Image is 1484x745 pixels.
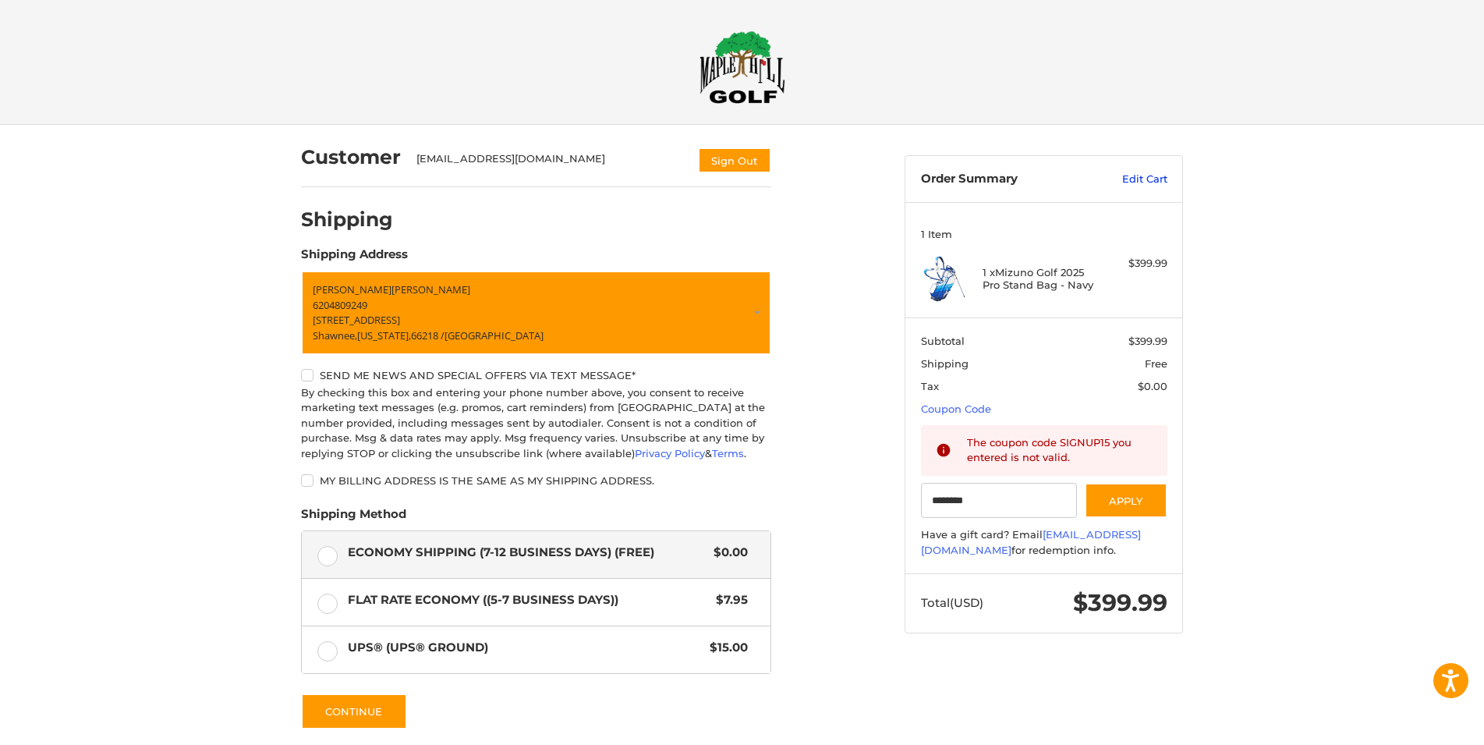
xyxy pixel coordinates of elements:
[301,474,771,487] label: My billing address is the same as my shipping address.
[983,266,1102,292] h4: 1 x Mizuno Golf 2025 Pro Stand Bag - Navy
[1138,380,1167,392] span: $0.00
[313,298,367,312] span: 6204809249
[967,435,1153,466] div: The coupon code SIGNUP15 you entered is not valid.
[416,151,683,173] div: [EMAIL_ADDRESS][DOMAIN_NAME]
[921,380,939,392] span: Tax
[301,694,407,729] button: Continue
[1085,483,1167,518] button: Apply
[313,328,357,342] span: Shawnee,
[1145,357,1167,370] span: Free
[1128,335,1167,347] span: $399.99
[301,271,771,355] a: Enter or select a different address
[921,228,1167,240] h3: 1 Item
[444,328,544,342] span: [GEOGRAPHIC_DATA]
[301,385,771,462] div: By checking this box and entering your phone number above, you consent to receive marketing text ...
[635,447,705,459] a: Privacy Policy
[921,357,969,370] span: Shipping
[348,591,709,609] span: Flat Rate Economy ((5-7 Business Days))
[706,544,748,562] span: $0.00
[301,246,408,271] legend: Shipping Address
[1355,703,1484,745] iframe: Google Customer Reviews
[348,639,703,657] span: UPS® (UPS® Ground)
[702,639,748,657] span: $15.00
[1089,172,1167,187] a: Edit Cart
[712,447,744,459] a: Terms
[357,328,411,342] span: [US_STATE],
[391,282,470,296] span: [PERSON_NAME]
[921,527,1167,558] div: Have a gift card? Email for redemption info.
[921,483,1078,518] input: Gift Certificate or Coupon Code
[301,208,393,232] h2: Shipping
[698,147,771,173] button: Sign Out
[1073,588,1167,617] span: $399.99
[921,528,1141,556] a: [EMAIL_ADDRESS][DOMAIN_NAME]
[921,172,1089,187] h3: Order Summary
[921,335,965,347] span: Subtotal
[313,282,391,296] span: [PERSON_NAME]
[708,591,748,609] span: $7.95
[699,30,785,104] img: Maple Hill Golf
[301,506,406,530] legend: Shipping Method
[411,328,444,342] span: 66218 /
[301,145,401,169] h2: Customer
[313,313,400,327] span: [STREET_ADDRESS]
[921,595,983,610] span: Total (USD)
[921,403,991,415] a: Coupon Code
[348,544,707,562] span: Economy Shipping (7-12 Business Days) (Free)
[301,369,771,381] label: Send me news and special offers via text message*
[1106,256,1167,271] div: $399.99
